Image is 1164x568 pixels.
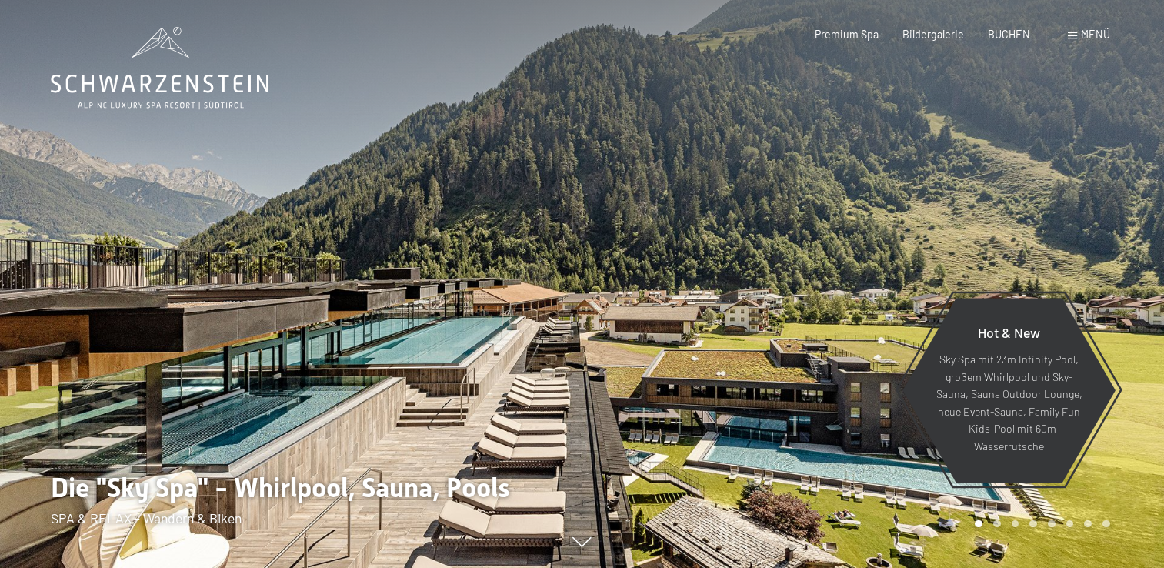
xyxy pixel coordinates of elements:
p: Sky Spa mit 23m Infinity Pool, großem Whirlpool und Sky-Sauna, Sauna Outdoor Lounge, neue Event-S... [936,352,1082,456]
div: Carousel Page 2 [993,520,1001,528]
div: Carousel Page 4 [1029,520,1037,528]
a: Hot & New Sky Spa mit 23m Infinity Pool, großem Whirlpool und Sky-Sauna, Sauna Outdoor Lounge, ne... [902,297,1116,483]
span: Hot & New [978,324,1040,341]
div: Carousel Page 5 [1048,520,1056,528]
div: Carousel Page 8 [1102,520,1110,528]
a: Bildergalerie [902,28,964,41]
a: Premium Spa [815,28,879,41]
span: Menü [1081,28,1110,41]
div: Carousel Page 6 [1066,520,1074,528]
div: Carousel Pagination [969,520,1109,528]
div: Carousel Page 3 [1012,520,1019,528]
div: Carousel Page 1 (Current Slide) [975,520,982,528]
div: Carousel Page 7 [1084,520,1092,528]
a: BUCHEN [988,28,1030,41]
